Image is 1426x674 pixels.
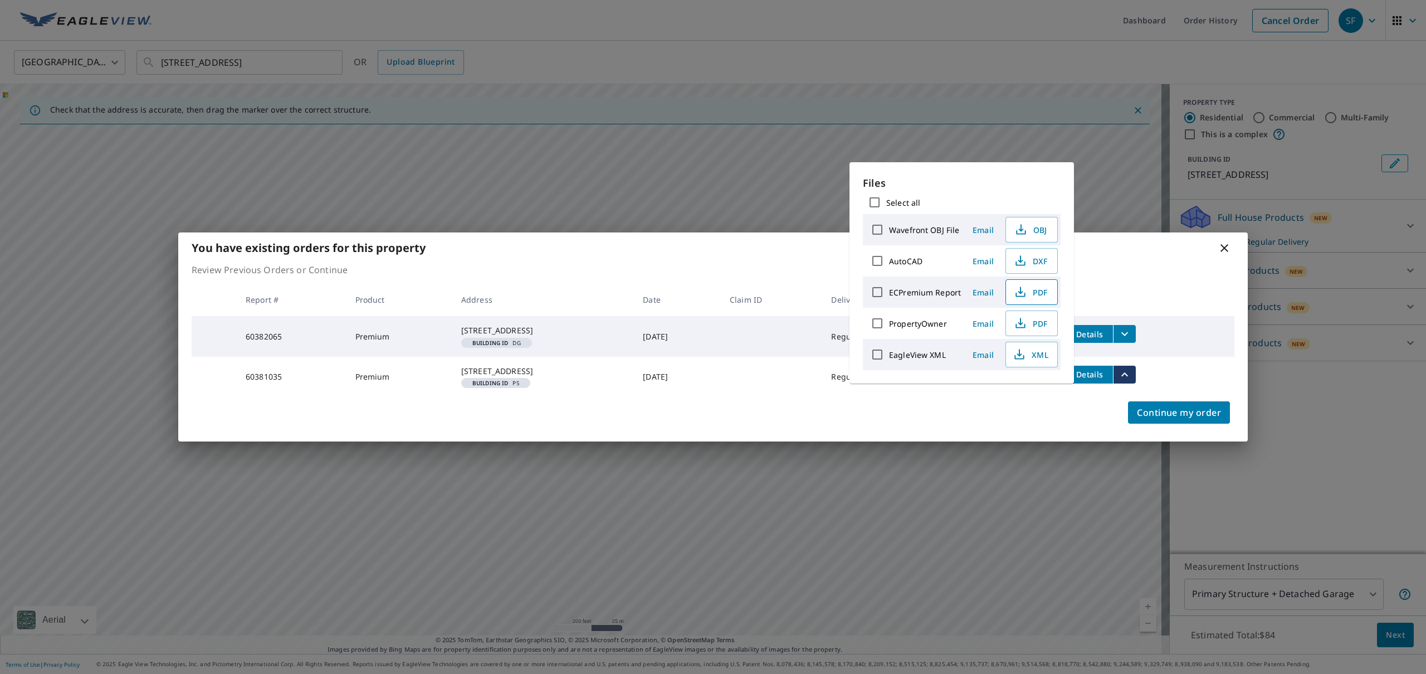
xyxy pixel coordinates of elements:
[889,256,922,266] label: AutoCAD
[822,357,920,397] td: Regular
[1073,369,1106,380] span: Details
[889,287,961,298] label: ECPremium Report
[1073,329,1106,340] span: Details
[970,318,997,329] span: Email
[461,366,626,377] div: [STREET_ADDRESS]
[346,316,452,356] td: Premium
[1005,279,1058,305] button: PDF
[466,340,528,346] span: DG
[1013,317,1048,330] span: PDF
[863,176,1061,191] p: Files
[889,318,947,329] label: PropertyOwner
[965,315,1001,332] button: Email
[1066,366,1113,384] button: detailsBtn-60381035
[634,357,721,397] td: [DATE]
[472,380,509,386] em: Building ID
[1005,217,1058,243] button: OBJ
[1013,254,1048,268] span: DXF
[237,283,346,316] th: Report #
[889,350,946,360] label: EagleView XML
[965,346,1001,363] button: Email
[886,197,920,208] label: Select all
[1005,311,1058,336] button: PDF
[346,357,452,397] td: Premium
[237,316,346,356] td: 60382065
[970,256,997,266] span: Email
[1128,401,1230,424] button: Continue my order
[1013,348,1048,361] span: XML
[1137,405,1221,420] span: Continue my order
[1113,366,1136,384] button: filesDropdownBtn-60381035
[965,221,1001,239] button: Email
[721,283,822,316] th: Claim ID
[466,380,526,386] span: PS
[461,325,626,336] div: [STREET_ADDRESS]
[237,357,346,397] td: 60381035
[1005,342,1058,367] button: XML
[822,316,920,356] td: Regular
[1005,248,1058,274] button: DXF
[1066,325,1113,343] button: detailsBtn-60382065
[822,283,920,316] th: Delivery
[970,225,997,235] span: Email
[970,350,997,360] span: Email
[192,240,426,255] b: You have existing orders for this property
[192,263,1234,277] p: Review Previous Orders or Continue
[346,283,452,316] th: Product
[634,316,721,356] td: [DATE]
[965,253,1001,270] button: Email
[1113,325,1136,343] button: filesDropdownBtn-60382065
[970,287,997,298] span: Email
[1013,285,1048,299] span: PDF
[472,340,509,346] em: Building ID
[1013,223,1048,236] span: OBJ
[452,283,634,316] th: Address
[889,225,959,235] label: Wavefront OBJ File
[634,283,721,316] th: Date
[965,284,1001,301] button: Email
